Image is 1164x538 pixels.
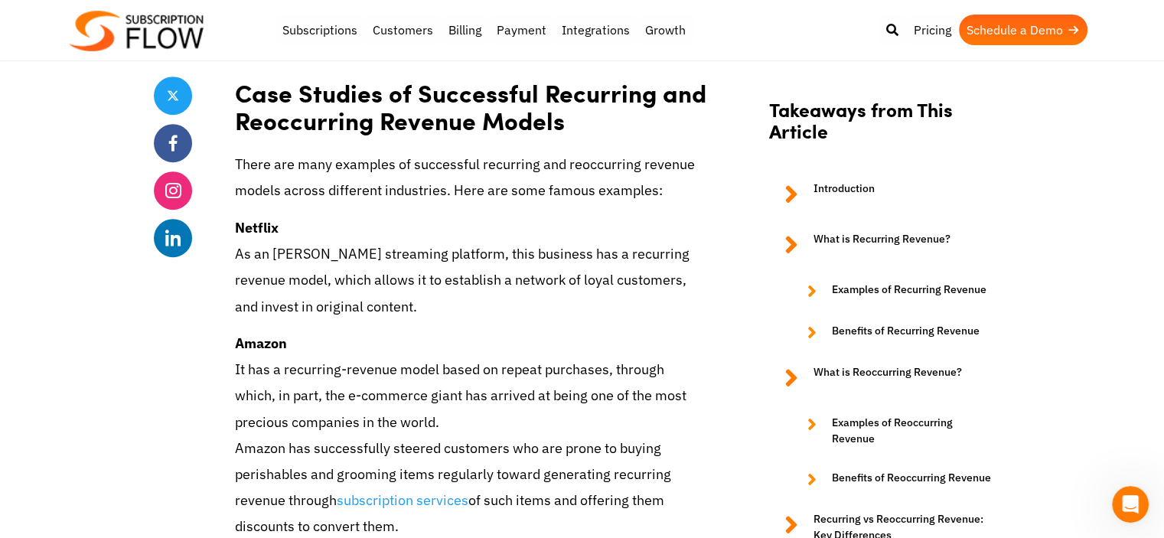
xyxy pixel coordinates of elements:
[235,152,706,204] p: There are many examples of successful recurring and reoccurring revenue models across different i...
[1112,486,1149,523] iframe: Intercom live chat
[906,15,959,45] a: Pricing
[554,15,637,45] a: Integrations
[769,365,996,393] a: What is Reoccurring Revenue?
[441,15,489,45] a: Billing
[769,232,996,259] a: What is Recurring Revenue?
[792,282,996,301] a: Examples of Recurring Revenue
[235,334,287,352] strong: Amazon
[792,416,996,448] a: Examples of Reoccurring Revenue
[769,99,996,158] h2: Takeaways from This Article
[792,471,996,489] a: Benefits of Reoccurring Revenue
[959,15,1087,45] a: Schedule a Demo
[275,15,365,45] a: Subscriptions
[637,15,693,45] a: Growth
[489,15,554,45] a: Payment
[792,324,996,342] a: Benefits of Recurring Revenue
[235,64,706,140] h2: Case Studies of Successful Recurring and Reoccurring Revenue Models
[365,15,441,45] a: Customers
[235,215,706,320] p: As an [PERSON_NAME] streaming platform, this business has a recurring revenue model, which allows...
[337,491,468,509] a: subscription services
[70,11,204,51] img: Subscriptionflow
[235,219,279,236] strong: Netflix
[769,181,996,209] a: Introduction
